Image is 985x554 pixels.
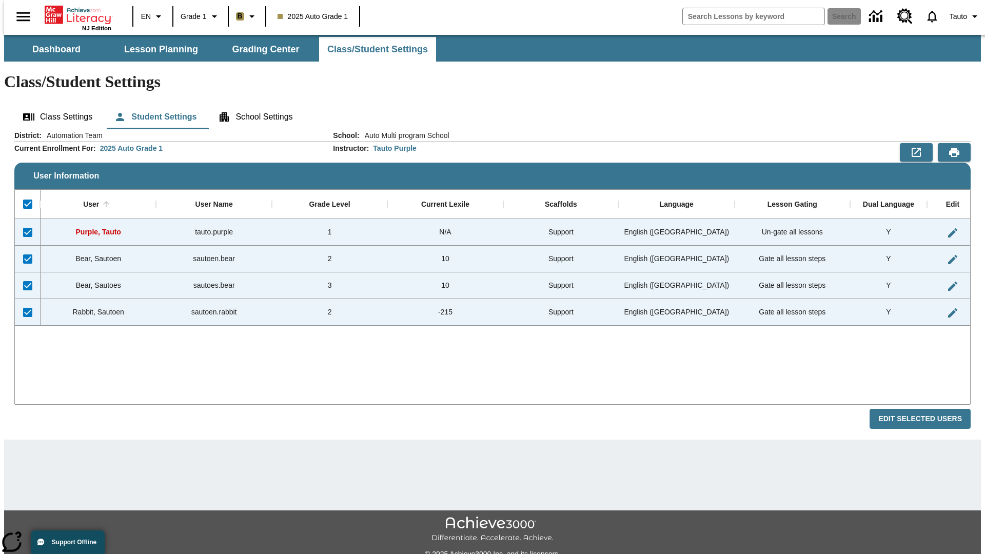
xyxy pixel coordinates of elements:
[156,299,271,326] div: sautoen.rabbit
[503,246,619,272] div: Support
[683,8,824,25] input: search field
[42,130,103,141] span: Automation Team
[431,517,554,543] img: Achieve3000 Differentiate Accelerate Achieve
[272,299,387,326] div: 2
[850,219,927,246] div: Y
[4,37,437,62] div: SubNavbar
[850,299,927,326] div: Y
[619,246,734,272] div: English (US)
[14,131,42,140] h2: District :
[735,219,850,246] div: Un-gate all lessons
[950,11,967,22] span: Tauto
[319,37,436,62] button: Class/Student Settings
[14,144,96,153] h2: Current Enrollment For :
[156,219,271,246] div: tauto.purple
[360,130,449,141] span: Auto Multi program School
[75,254,121,263] span: Bear, Sautoen
[503,299,619,326] div: Support
[863,200,914,209] div: Dual Language
[619,219,734,246] div: English (US)
[214,37,317,62] button: Grading Center
[83,200,99,209] div: User
[14,130,971,429] div: User Information
[8,2,38,32] button: Open side menu
[919,3,945,30] a: Notifications
[210,105,301,129] button: School Settings
[891,3,919,30] a: Resource Center, Will open in new tab
[900,143,933,162] button: Export to CSV
[100,143,163,153] div: 2025 Auto Grade 1
[938,143,971,162] button: Print Preview
[373,143,417,153] div: Tauto Purple
[387,299,503,326] div: -215
[850,272,927,299] div: Y
[82,25,111,31] span: NJ Edition
[232,7,262,26] button: Boost Class color is light brown. Change class color
[76,281,121,289] span: Bear, Sautoes
[333,144,369,153] h2: Instructor :
[5,37,108,62] button: Dashboard
[942,303,963,323] button: Edit User
[870,409,971,429] button: Edit Selected Users
[619,272,734,299] div: English (US)
[110,37,212,62] button: Lesson Planning
[52,539,96,546] span: Support Offline
[156,272,271,299] div: sautoes.bear
[619,299,734,326] div: English (US)
[863,3,891,31] a: Data Center
[735,246,850,272] div: Gate all lesson steps
[4,72,981,91] h1: Class/Student Settings
[942,223,963,243] button: Edit User
[272,272,387,299] div: 3
[136,7,169,26] button: Language: EN, Select a language
[735,299,850,326] div: Gate all lesson steps
[387,246,503,272] div: 10
[272,219,387,246] div: 1
[176,7,225,26] button: Grade: Grade 1, Select a grade
[31,530,105,554] button: Support Offline
[76,228,121,236] span: Purple, Tauto
[45,4,111,31] div: Home
[14,105,101,129] button: Class Settings
[73,308,124,316] span: Rabbit, Sautoen
[45,5,111,25] a: Home
[309,200,350,209] div: Grade Level
[14,105,971,129] div: Class/Student Settings
[387,219,503,246] div: N/A
[33,171,99,181] span: User Information
[660,200,694,209] div: Language
[945,7,985,26] button: Profile/Settings
[942,276,963,296] button: Edit User
[503,272,619,299] div: Support
[195,200,233,209] div: User Name
[735,272,850,299] div: Gate all lesson steps
[238,10,243,23] span: B
[272,246,387,272] div: 2
[387,272,503,299] div: 10
[4,35,981,62] div: SubNavbar
[767,200,817,209] div: Lesson Gating
[946,200,959,209] div: Edit
[545,200,577,209] div: Scaffolds
[156,246,271,272] div: sautoen.bear
[942,249,963,270] button: Edit User
[181,11,207,22] span: Grade 1
[141,11,151,22] span: EN
[503,219,619,246] div: Support
[333,131,359,140] h2: School :
[106,105,205,129] button: Student Settings
[850,246,927,272] div: Y
[421,200,469,209] div: Current Lexile
[278,11,348,22] span: 2025 Auto Grade 1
